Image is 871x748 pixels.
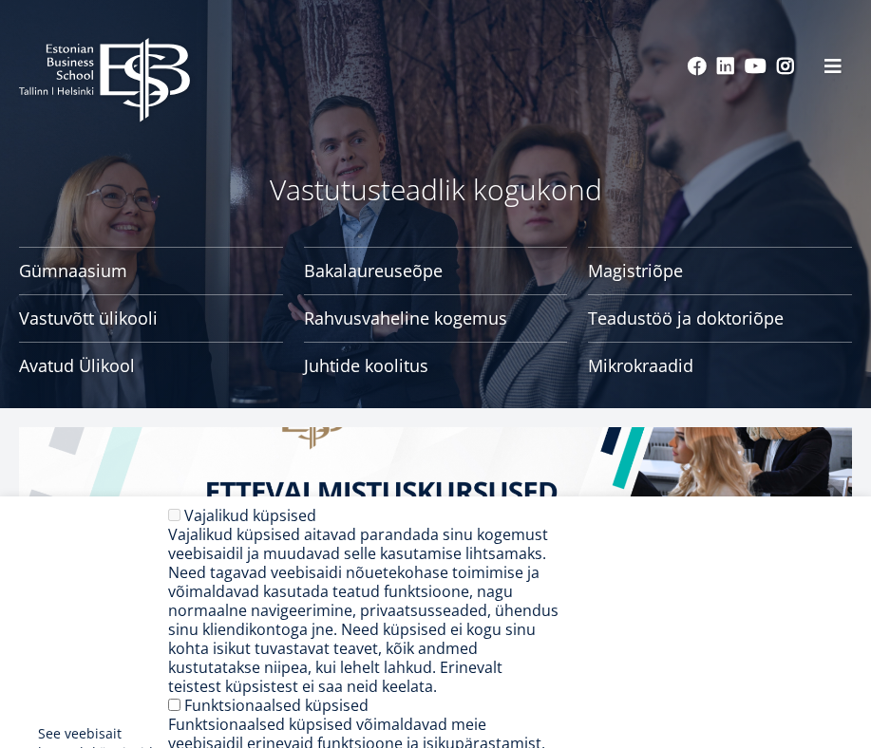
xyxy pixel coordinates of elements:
[776,57,795,76] a: Instagram
[19,342,283,389] a: Avatud Ülikool
[588,342,852,389] a: Mikrokraadid
[19,261,283,280] span: Gümnaasium
[19,309,283,327] span: Vastuvõtt ülikooli
[19,171,852,209] p: Vastutusteadlik kogukond
[588,356,852,375] span: Mikrokraadid
[184,695,369,716] label: Funktsionaalsed küpsised
[588,309,852,327] span: Teadustöö ja doktoriõpe
[745,57,767,76] a: Youtube
[304,356,568,375] span: Juhtide koolitus
[304,309,568,327] span: Rahvusvaheline kogemus
[588,261,852,280] span: Magistriõpe
[688,57,707,76] a: Facebook
[588,247,852,294] a: Magistriõpe
[19,294,283,342] a: Vastuvõtt ülikooli
[19,247,283,294] a: Gümnaasium
[304,261,568,280] span: Bakalaureuseõpe
[304,294,568,342] a: Rahvusvaheline kogemus
[19,356,283,375] span: Avatud Ülikool
[184,505,316,526] label: Vajalikud küpsised
[588,294,852,342] a: Teadustöö ja doktoriõpe
[168,525,559,696] div: Vajalikud küpsised aitavad parandada sinu kogemust veebisaidil ja muudavad selle kasutamise lihts...
[716,57,735,76] a: Linkedin
[304,247,568,294] a: Bakalaureuseõpe
[19,427,852,617] img: EBS Gümnaasiumi ettevalmistuskursused
[304,342,568,389] a: Juhtide koolitus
